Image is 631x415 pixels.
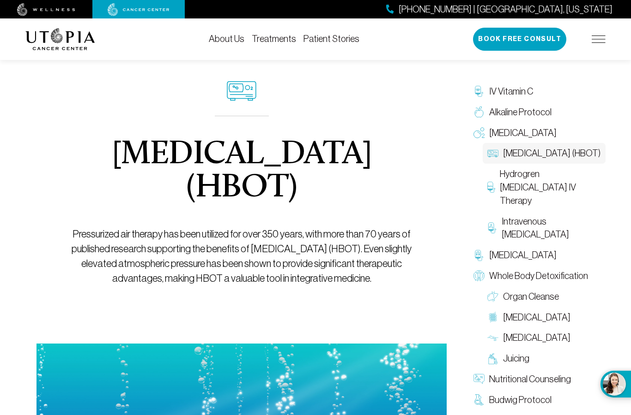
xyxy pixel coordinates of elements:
[25,28,95,50] img: logo
[469,102,606,123] a: Alkaline Protocol
[502,215,601,242] span: Intravenous [MEDICAL_DATA]
[469,123,606,143] a: [MEDICAL_DATA]
[592,36,606,43] img: icon-hamburger
[489,249,557,262] span: [MEDICAL_DATA]
[399,3,613,16] span: [PHONE_NUMBER] | [GEOGRAPHIC_DATA], [US_STATE]
[487,312,498,323] img: Colon Therapy
[473,28,566,51] button: Book Free Consult
[489,85,533,98] span: IV Vitamin C
[483,164,606,211] a: Hydrogren [MEDICAL_DATA] IV Therapy
[227,81,256,101] img: icon
[483,327,606,348] a: [MEDICAL_DATA]
[58,138,426,205] h1: [MEDICAL_DATA] (HBOT)
[58,227,426,286] p: Pressurized air therapy has been utilized for over 350 years, with more than 70 years of publishe...
[500,167,601,207] span: Hydrogren [MEDICAL_DATA] IV Therapy
[489,126,557,140] span: [MEDICAL_DATA]
[473,270,485,281] img: Whole Body Detoxification
[503,331,570,344] span: [MEDICAL_DATA]
[489,269,588,283] span: Whole Body Detoxification
[469,266,606,286] a: Whole Body Detoxification
[487,148,498,159] img: Hyperbaric Oxygen Therapy (HBOT)
[489,393,552,407] span: Budwig Protocol
[473,86,485,97] img: IV Vitamin C
[483,211,606,245] a: Intravenous [MEDICAL_DATA]
[209,34,244,44] a: About Us
[469,369,606,390] a: Nutritional Counseling
[487,353,498,364] img: Juicing
[487,222,497,233] img: Intravenous Ozone Therapy
[487,291,498,302] img: Organ Cleanse
[252,34,296,44] a: Treatments
[503,352,529,365] span: Juicing
[303,34,359,44] a: Patient Stories
[473,127,485,138] img: Oxygen Therapy
[483,143,606,164] a: [MEDICAL_DATA] (HBOT)
[469,245,606,266] a: [MEDICAL_DATA]
[483,348,606,369] a: Juicing
[17,3,75,16] img: wellness
[473,394,485,405] img: Budwig Protocol
[503,311,570,324] span: [MEDICAL_DATA]
[489,373,571,386] span: Nutritional Counseling
[503,290,559,303] span: Organ Cleanse
[473,250,485,261] img: Chelation Therapy
[483,307,606,328] a: [MEDICAL_DATA]
[473,373,485,385] img: Nutritional Counseling
[469,390,606,410] a: Budwig Protocol
[108,3,170,16] img: cancer center
[483,286,606,307] a: Organ Cleanse
[473,107,485,118] img: Alkaline Protocol
[386,3,613,16] a: [PHONE_NUMBER] | [GEOGRAPHIC_DATA], [US_STATE]
[469,81,606,102] a: IV Vitamin C
[487,182,495,193] img: Hydrogren Peroxide IV Therapy
[489,106,552,119] span: Alkaline Protocol
[487,332,498,344] img: Lymphatic Massage
[503,147,601,160] span: [MEDICAL_DATA] (HBOT)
